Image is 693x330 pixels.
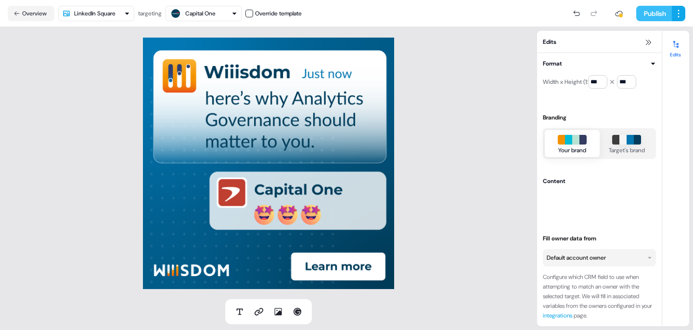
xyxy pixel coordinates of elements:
a: integrations [543,312,572,319]
div: Override template [255,9,302,18]
div: LinkedIn Square [74,9,115,18]
div: Fill owner data from [543,234,656,243]
button: Capital One [166,6,242,21]
button: Format [543,59,656,68]
button: Your brand [545,130,600,157]
button: Overview [8,6,54,21]
div: Target's brand [609,145,645,155]
div: Format [543,59,562,68]
button: Publish [636,6,672,21]
div: Capital One [185,9,216,18]
div: Your brand [558,145,586,155]
span: Edits [543,37,556,47]
button: Target's brand [600,130,654,157]
div: Configure which CRM field to use when attempting to match an owner with the selected target. We w... [543,272,656,320]
div: Width x Height (1:1) [543,74,584,90]
div: Default account owner [547,253,606,263]
button: Default account owner [543,249,656,266]
div: targeting [138,9,162,18]
div: Branding [543,113,656,122]
div: Content [543,176,565,186]
button: Edits [662,37,689,58]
